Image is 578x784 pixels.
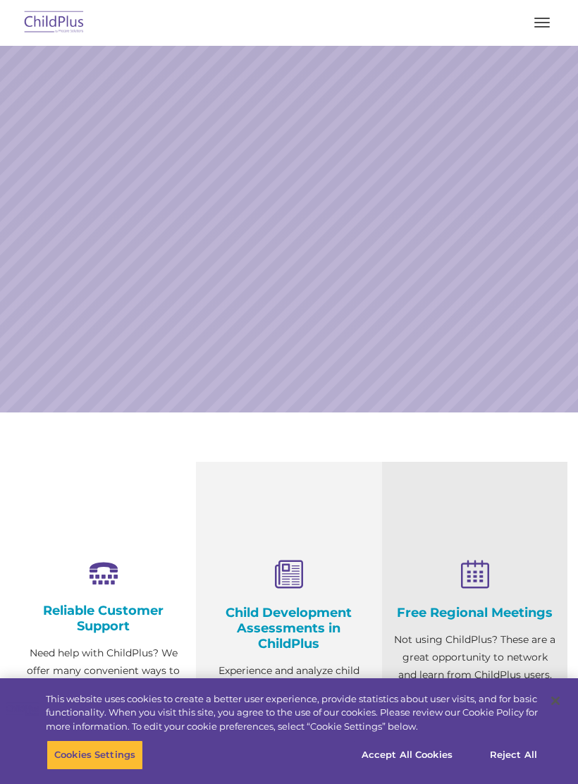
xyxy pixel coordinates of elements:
[47,740,143,770] button: Cookies Settings
[207,662,371,768] p: Experience and analyze child assessments and Head Start data management in one system with zero c...
[21,603,185,634] h4: Reliable Customer Support
[46,692,538,734] div: This website uses cookies to create a better user experience, provide statistics about user visit...
[540,685,571,716] button: Close
[354,740,460,770] button: Accept All Cookies
[207,605,371,651] h4: Child Development Assessments in ChildPlus
[21,644,185,768] p: Need help with ChildPlus? We offer many convenient ways to contact our amazing Customer Support r...
[21,6,87,39] img: ChildPlus by Procare Solutions
[469,740,558,770] button: Reject All
[393,631,557,719] p: Not using ChildPlus? These are a great opportunity to network and learn from ChildPlus users. Fin...
[393,605,557,620] h4: Free Regional Meetings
